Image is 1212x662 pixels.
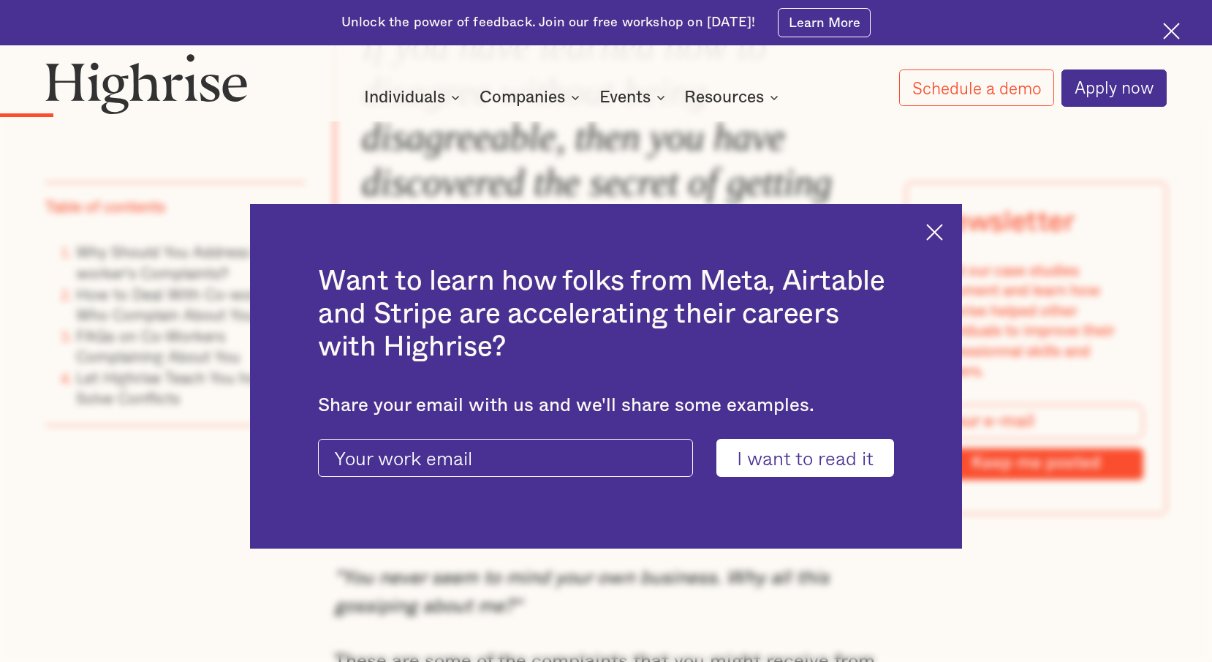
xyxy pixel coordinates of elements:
[480,89,565,106] div: Companies
[684,89,764,106] div: Resources
[599,89,651,106] div: Events
[778,8,871,37] a: Learn More
[318,439,894,477] form: current-ascender-blog-article-modal-form
[899,69,1054,106] a: Schedule a demo
[318,265,894,364] h2: Want to learn how folks from Meta, Airtable and Stripe are accelerating their careers with Highrise?
[599,89,670,106] div: Events
[1061,69,1167,107] a: Apply now
[341,14,755,32] div: Unlock the power of feedback. Join our free workshop on [DATE]!
[480,89,584,106] div: Companies
[364,89,445,106] div: Individuals
[684,89,783,106] div: Resources
[45,53,248,115] img: Highrise logo
[318,394,894,417] div: Share your email with us and we'll share some examples.
[926,224,943,241] img: Cross icon
[716,439,894,477] input: I want to read it
[1163,23,1180,40] img: Cross icon
[364,89,464,106] div: Individuals
[318,439,693,477] input: Your work email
